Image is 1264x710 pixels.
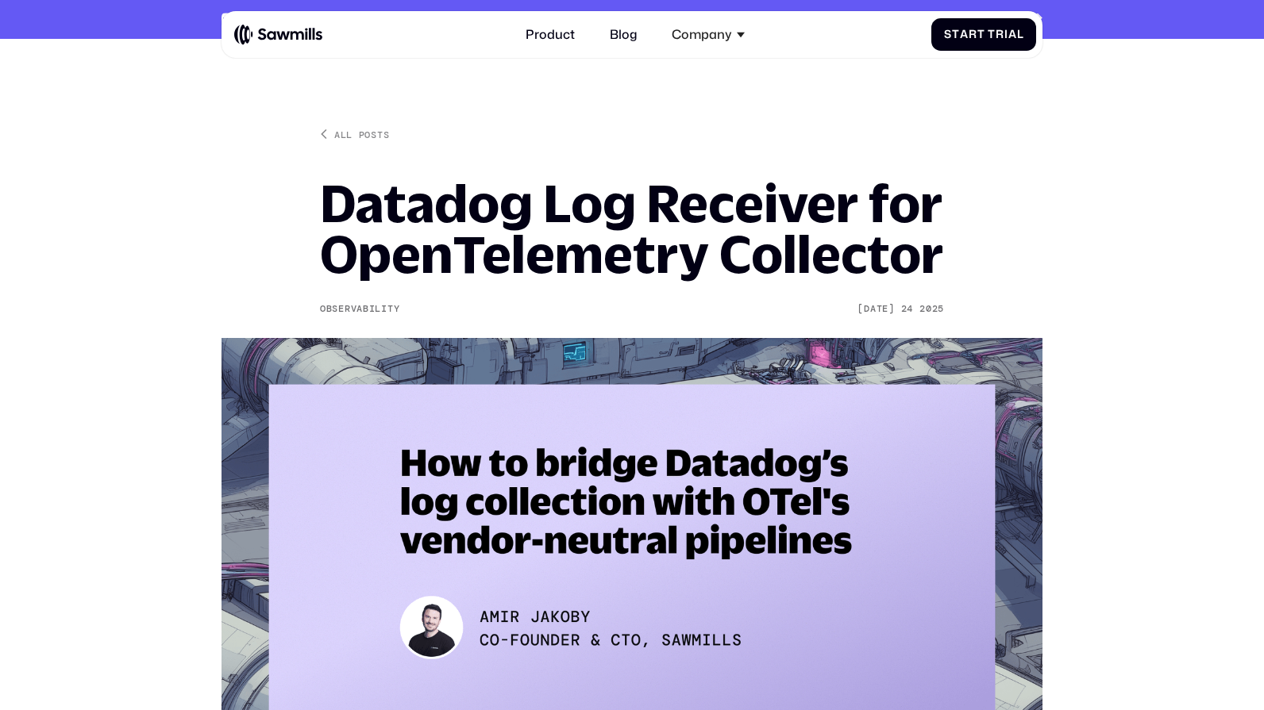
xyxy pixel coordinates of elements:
div: Observability [320,303,399,314]
span: t [977,28,985,41]
a: Blog [600,17,647,52]
a: StartTrial [931,18,1036,51]
span: r [996,28,1004,41]
span: S [944,28,952,41]
a: All posts [320,128,389,140]
span: l [1017,28,1024,41]
a: Product [516,17,584,52]
div: [DATE] [857,303,894,314]
div: Company [672,27,732,42]
div: Company [663,17,754,52]
span: t [952,28,960,41]
span: i [1004,28,1008,41]
span: a [1008,28,1017,41]
div: All posts [334,128,389,140]
span: r [969,28,977,41]
div: 24 [901,303,913,314]
span: a [960,28,969,41]
div: 2025 [919,303,944,314]
span: T [988,28,996,41]
h1: Datadog Log Receiver for OpenTelemetry Collector [320,177,944,279]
